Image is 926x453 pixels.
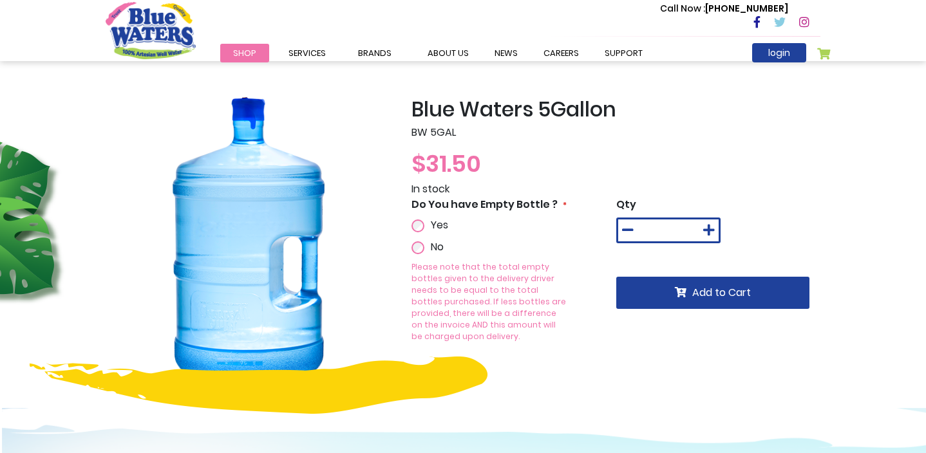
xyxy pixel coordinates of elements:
span: Services [288,47,326,59]
img: yellow-design.png [30,356,487,414]
span: Brands [358,47,392,59]
h2: Blue Waters 5Gallon [411,97,820,122]
p: BW 5GAL [411,125,820,140]
a: store logo [106,2,196,59]
a: careers [531,44,592,62]
span: No [431,239,444,254]
p: [PHONE_NUMBER] [660,2,788,15]
span: $31.50 [411,147,481,180]
span: In stock [411,181,449,196]
span: Qty [616,197,636,212]
button: Add to Cart [616,277,809,309]
p: Please note that the total empty bottles given to the delivery driver needs to be equal to the to... [411,261,568,342]
a: login [752,43,806,62]
span: Call Now : [660,2,705,15]
a: about us [415,44,482,62]
span: Yes [431,217,448,232]
span: Shop [233,47,256,59]
span: Add to Cart [692,285,751,300]
a: News [482,44,531,62]
a: support [592,44,656,62]
span: Do You have Empty Bottle ? [411,197,558,212]
img: Blue_Waters_5Gallon_1_20.png [106,97,392,384]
